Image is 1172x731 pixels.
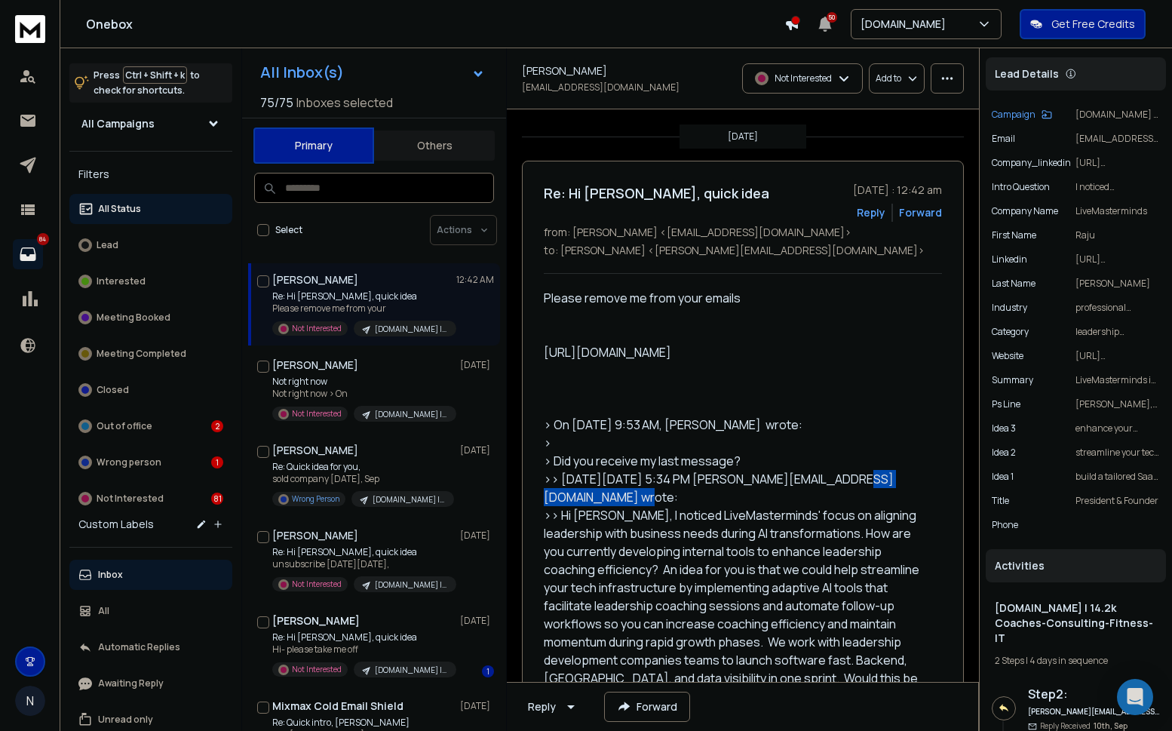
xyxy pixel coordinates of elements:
[1075,229,1160,241] p: Raju
[992,471,1014,483] p: Idea 1
[292,408,342,419] p: Not Interested
[94,68,200,98] p: Press to check for shortcuts.
[1075,205,1160,217] p: LiveMasterminds
[482,665,494,677] div: 1
[272,473,453,485] p: sold company [DATE], Sep
[373,494,445,505] p: [DOMAIN_NAME] | 14.2k Coaches-Consulting-Fitness-IT
[272,546,453,558] p: Re: Hi [PERSON_NAME], quick idea
[69,411,232,441] button: Out of office2
[1028,706,1160,717] h6: [PERSON_NAME][EMAIL_ADDRESS][DOMAIN_NAME]
[995,655,1157,667] div: |
[516,692,592,722] button: Reply
[123,66,187,84] span: Ctrl + Shift + k
[995,654,1024,667] span: 2 Steps
[544,183,769,204] h1: Re: Hi [PERSON_NAME], quick idea
[272,388,453,400] p: Not right now > On
[522,81,680,94] p: [EMAIL_ADDRESS][DOMAIN_NAME]
[1075,133,1160,145] p: [EMAIL_ADDRESS][DOMAIN_NAME]
[1028,685,1160,703] h6: Step 2 :
[272,717,450,729] p: Re: Quick intro, [PERSON_NAME]
[292,323,342,334] p: Not Interested
[275,224,302,236] label: Select
[992,109,1035,121] p: Campaign
[1075,109,1160,121] p: [DOMAIN_NAME] | 14.2k Coaches-Consulting-Fitness-IT
[69,230,232,260] button: Lead
[69,109,232,139] button: All Campaigns
[272,376,453,388] p: Not right now
[995,600,1157,646] h1: [DOMAIN_NAME] | 14.2k Coaches-Consulting-Fitness-IT
[97,312,170,324] p: Meeting Booked
[248,57,497,88] button: All Inbox(s)
[1075,422,1160,435] p: enhance your growth strategy by developing AI-powered partnership algorithms that identify and co...
[260,65,344,80] h1: All Inbox(s)
[272,303,453,315] p: Please remove me from your
[1075,157,1160,169] p: [URL][DOMAIN_NAME]
[272,613,360,628] h1: [PERSON_NAME]
[98,677,164,690] p: Awaiting Reply
[97,239,118,251] p: Lead
[1051,17,1135,32] p: Get Free Credits
[272,461,453,473] p: Re: Quick idea for you,
[992,205,1058,217] p: Company Name
[1094,720,1128,731] span: 10th, Sep
[98,203,141,215] p: All Status
[995,66,1059,81] p: Lead Details
[69,447,232,478] button: Wrong person1
[81,116,155,131] h1: All Campaigns
[374,129,495,162] button: Others
[98,569,123,581] p: Inbox
[992,495,1009,507] p: title
[211,420,223,432] div: 2
[13,239,43,269] a: 84
[1029,654,1108,667] span: 4 days in sequence
[292,579,342,590] p: Not Interested
[211,493,223,505] div: 81
[1117,679,1153,715] div: Open Intercom Messenger
[69,339,232,369] button: Meeting Completed
[1075,471,1160,483] p: build a tailored SaaS platform that integrates leadership performance diagnostics with AI-driven ...
[544,225,942,240] p: from: [PERSON_NAME] <[EMAIL_ADDRESS][DOMAIN_NAME]>
[456,274,494,286] p: 12:42 AM
[460,444,494,456] p: [DATE]
[37,233,49,245] p: 84
[15,686,45,716] button: N
[775,72,832,84] p: Not Interested
[69,266,232,296] button: Interested
[1075,495,1160,507] p: President & Founder
[460,615,494,627] p: [DATE]
[375,665,447,676] p: [DOMAIN_NAME] | 14.2k Coaches-Consulting-Fitness-IT
[460,359,494,371] p: [DATE]
[86,15,784,33] h1: Onebox
[375,579,447,591] p: [DOMAIN_NAME] | 14.2k Coaches-Consulting-Fitness-IT
[69,375,232,405] button: Closed
[69,632,232,662] button: Automatic Replies
[1075,447,1160,459] p: streamline your tech infrastructure by implementing adaptive AI tools that facilitate leadership ...
[211,456,223,468] div: 1
[1075,181,1160,193] p: I noticed LiveMasterminds' focus on aligning leadership with business needs during AI transformat...
[853,183,942,198] p: [DATE] : 12:42 am
[69,303,232,333] button: Meeting Booked
[876,72,901,84] p: Add to
[992,447,1016,459] p: Idea 2
[78,517,154,532] h3: Custom Labels
[992,278,1035,290] p: Last Name
[292,664,342,675] p: Not Interested
[899,205,942,220] div: Forward
[69,668,232,699] button: Awaiting Reply
[15,15,45,43] img: logo
[97,493,164,505] p: Not Interested
[69,484,232,514] button: Not Interested81
[1020,9,1146,39] button: Get Free Credits
[272,699,403,714] h1: Mixmax Cold Email Shield
[272,290,453,303] p: Re: Hi [PERSON_NAME], quick idea
[296,94,393,112] h3: Inboxes selected
[375,409,447,420] p: [DOMAIN_NAME] | 14.2k Coaches-Consulting-Fitness-IT
[604,692,690,722] button: Forward
[992,302,1027,314] p: industry
[1075,350,1160,362] p: [URL][DOMAIN_NAME]
[992,422,1016,435] p: Idea 3
[69,560,232,590] button: Inbox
